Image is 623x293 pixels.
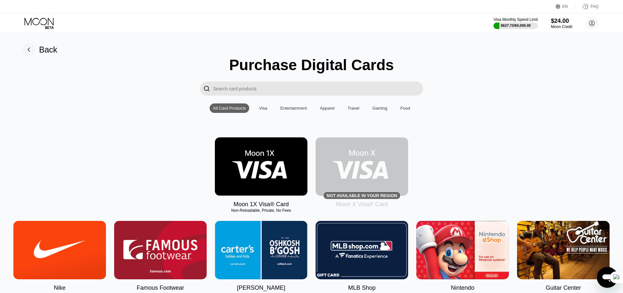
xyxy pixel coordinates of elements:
[336,201,388,208] div: Moon X Visa® Card
[400,106,410,111] div: Food
[280,106,307,111] div: Entertainment
[22,43,58,56] div: Back
[200,82,213,96] div: 
[277,103,310,113] div: Entertainment
[213,82,423,96] input: Search card products
[320,106,335,111] div: Apparel
[551,18,572,24] div: $24.00
[215,208,307,213] div: Non-Reloadable, Private, No Fees
[344,103,363,113] div: Travel
[229,56,394,74] div: Purchase Digital Cards
[493,17,538,22] div: Visa Monthly Spend Limit
[591,4,598,9] div: FAQ
[327,193,397,198] div: Not available in your region
[234,201,289,208] div: Moon 1X Visa® Card
[203,85,210,92] div: 
[545,285,581,291] div: Guitar Center
[451,285,474,291] div: Nintendo
[397,103,413,113] div: Food
[256,103,270,113] div: Visa
[597,267,618,288] iframe: Button to launch messaging window
[317,103,338,113] div: Apparel
[237,285,285,291] div: [PERSON_NAME]
[493,17,538,29] div: Visa Monthly Spend Limit$627.73/$4,000.00
[372,106,388,111] div: Gaming
[137,285,184,291] div: Famous Footwear
[54,285,65,291] div: Nike
[39,45,58,54] div: Back
[551,18,572,29] div: $24.00Moon Credit
[576,3,598,10] div: FAQ
[316,137,408,196] div: Not available in your region
[369,103,391,113] div: Gaming
[210,103,249,113] div: All Card Products
[551,24,572,29] div: Moon Credit
[259,106,267,111] div: Visa
[213,106,246,111] div: All Card Products
[562,4,568,9] div: EN
[348,285,375,291] div: MLB Shop
[501,23,531,27] div: $627.73 / $4,000.00
[348,106,359,111] div: Travel
[556,3,576,10] div: EN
